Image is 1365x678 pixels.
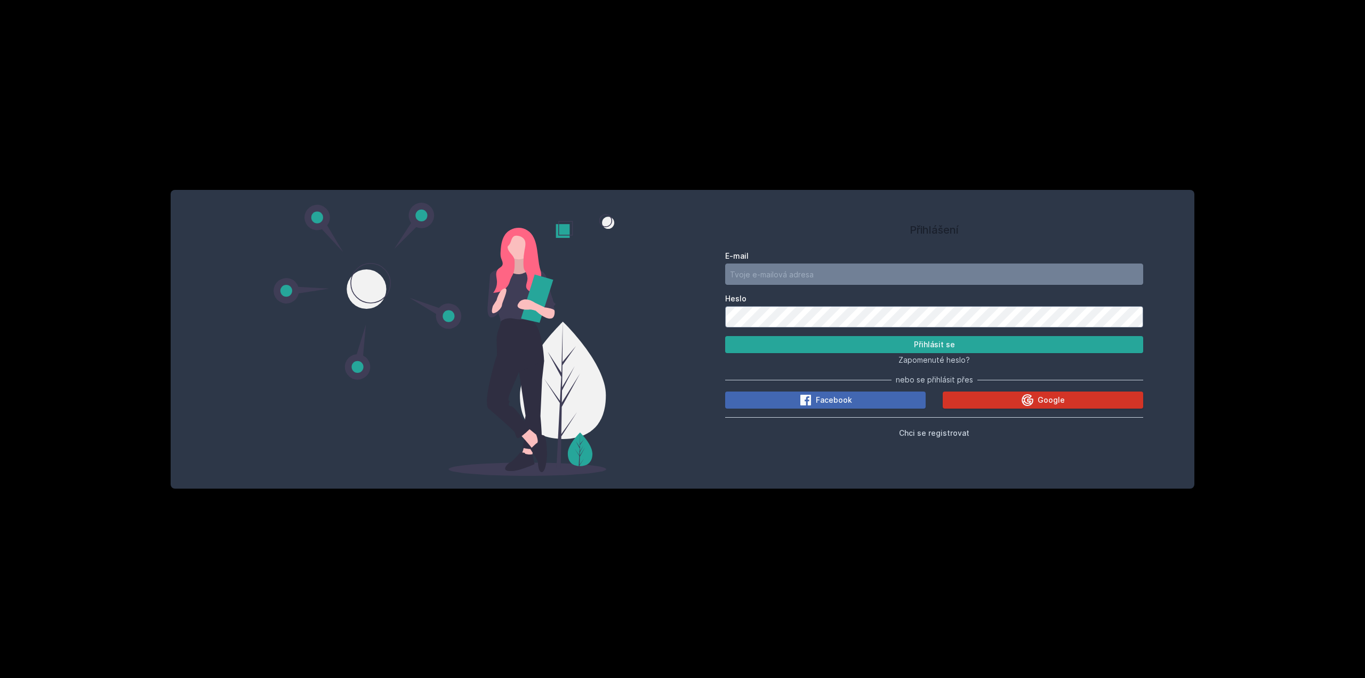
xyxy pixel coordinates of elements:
[896,374,973,385] span: nebo se přihlásit přes
[943,392,1143,409] button: Google
[816,395,852,405] span: Facebook
[899,428,969,437] span: Chci se registrovat
[725,251,1143,261] label: E-mail
[899,426,969,439] button: Chci se registrovat
[1038,395,1065,405] span: Google
[725,222,1143,238] h1: Přihlášení
[898,355,970,364] span: Zapomenuté heslo?
[725,336,1143,353] button: Přihlásit se
[725,392,926,409] button: Facebook
[725,293,1143,304] label: Heslo
[725,264,1143,285] input: Tvoje e-mailová adresa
